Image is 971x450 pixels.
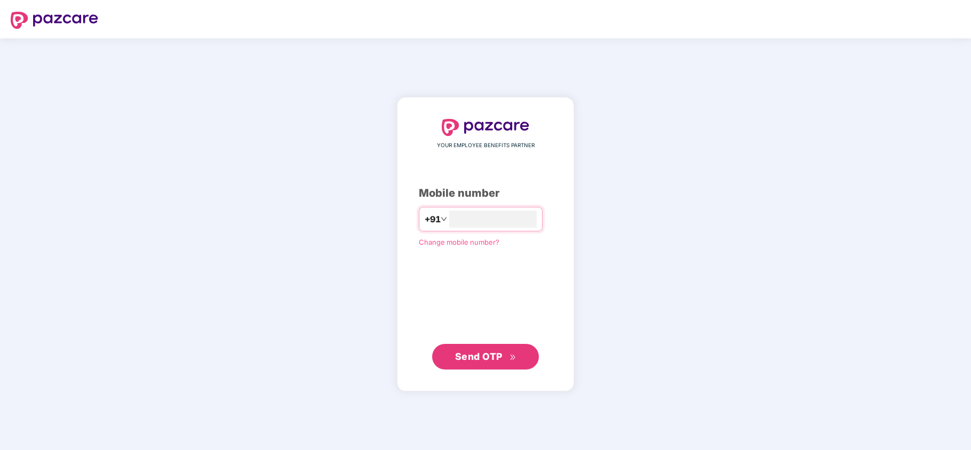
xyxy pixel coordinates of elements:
[442,119,529,136] img: logo
[11,12,98,29] img: logo
[441,216,447,222] span: down
[510,354,516,361] span: double-right
[437,141,535,150] span: YOUR EMPLOYEE BENEFITS PARTNER
[419,238,499,246] a: Change mobile number?
[419,185,552,202] div: Mobile number
[432,344,539,369] button: Send OTPdouble-right
[455,351,503,362] span: Send OTP
[425,213,441,226] span: +91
